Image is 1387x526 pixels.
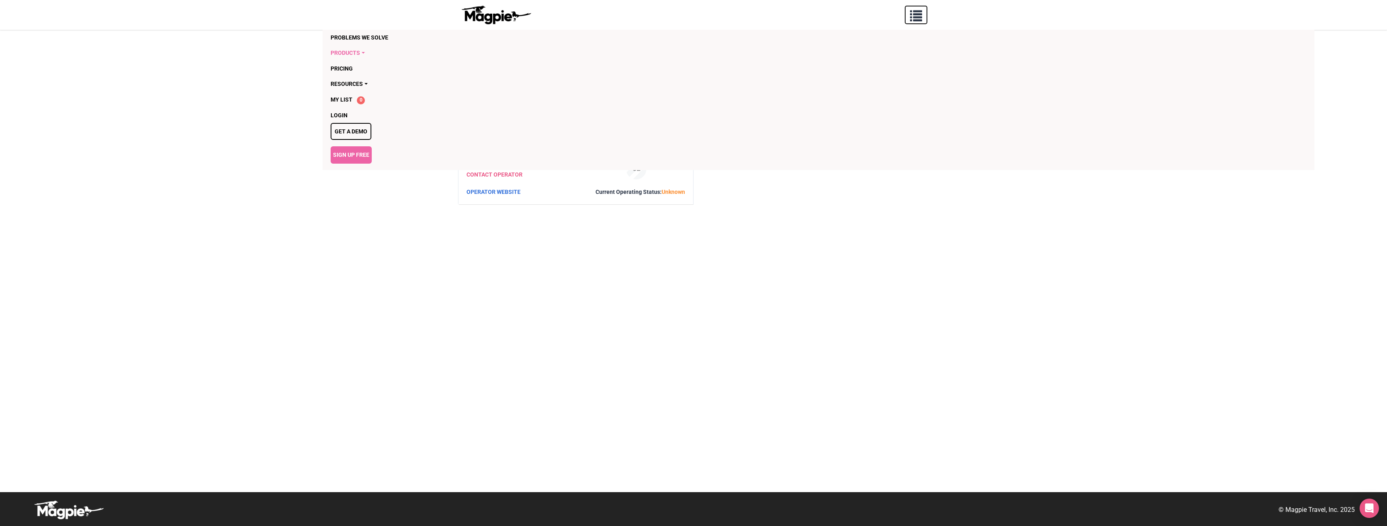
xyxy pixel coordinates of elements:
div: Current Operating Status: [596,187,685,196]
a: Get a demo [331,123,371,140]
a: Sign Up Free [331,146,372,163]
a: OPERATOR WEBSITE [466,189,521,195]
a: Resources [331,76,1214,91]
img: logo-white-d94fa1abed81b67a048b3d0f0ab5b955.png [32,500,105,520]
span: Unknown [662,189,685,195]
a: Pricing [331,61,1214,76]
span: 0 [357,96,365,104]
span: My List [331,96,352,103]
a: My List 0 [331,92,1214,108]
div: Open Intercom Messenger [1360,499,1379,518]
a: Login [331,108,1214,123]
a: CONTACT OPERATOR [466,171,523,178]
img: logo-ab69f6fb50320c5b225c76a69d11143b.png [460,5,532,25]
a: Problems we solve [331,30,1214,45]
a: Products [331,45,1214,60]
p: © Magpie Travel, Inc. 2025 [1279,505,1355,515]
